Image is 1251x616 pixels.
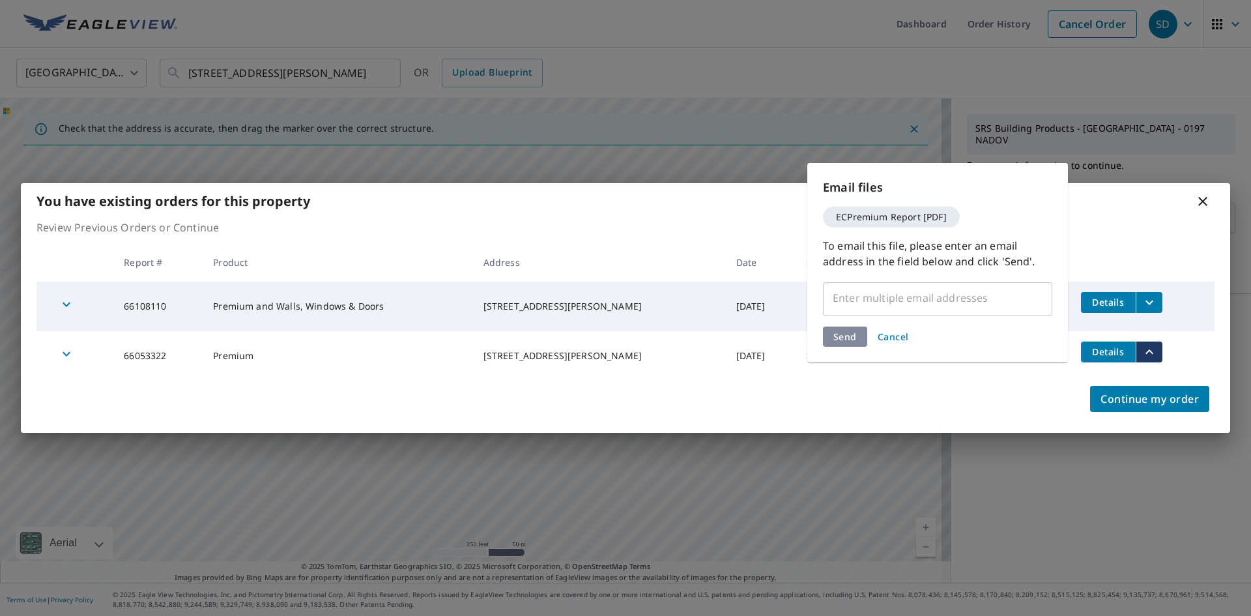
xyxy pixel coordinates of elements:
td: S010936 [796,331,879,381]
p: Email files [823,179,1052,196]
p: To email this file, please enter an email address in the field below and click 'Send'. [823,238,1052,269]
input: Enter multiple email addresses [829,286,1027,310]
th: Report # [113,243,203,282]
button: Cancel [872,327,914,347]
button: detailsBtn-66053322 [1081,342,1136,362]
span: Details [1089,296,1128,308]
button: filesDropdownBtn-66108110 [1136,292,1162,313]
div: [STREET_ADDRESS][PERSON_NAME] [483,300,715,313]
th: Claim ID [796,243,879,282]
button: Continue my order [1090,386,1209,412]
th: Product [203,243,472,282]
td: [DATE] [726,282,796,331]
td: [DATE] [726,331,796,381]
td: Premium [203,331,472,381]
td: 66053322 [113,331,203,381]
td: HIG197 [796,282,879,331]
span: Details [1089,345,1128,358]
span: Continue my order [1100,390,1199,408]
b: You have existing orders for this property [36,192,310,210]
button: detailsBtn-66108110 [1081,292,1136,313]
span: Cancel [878,330,909,343]
button: filesDropdownBtn-66053322 [1136,342,1162,362]
th: Address [473,243,726,282]
td: Premium and Walls, Windows & Doors [203,282,472,331]
span: ECPremium Report [PDF] [828,213,955,222]
div: [STREET_ADDRESS][PERSON_NAME] [483,349,715,362]
th: Date [726,243,796,282]
td: 66108110 [113,282,203,331]
p: Review Previous Orders or Continue [36,220,1215,235]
